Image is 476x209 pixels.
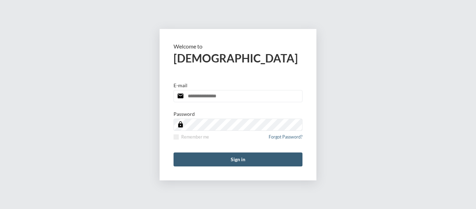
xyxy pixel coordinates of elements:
[174,134,209,140] label: Remember me
[174,111,195,117] p: Password
[174,82,187,88] p: E-mail
[174,51,302,65] h2: [DEMOGRAPHIC_DATA]
[174,43,302,50] p: Welcome to
[269,134,302,144] a: Forgot Password?
[174,152,302,166] button: Sign in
